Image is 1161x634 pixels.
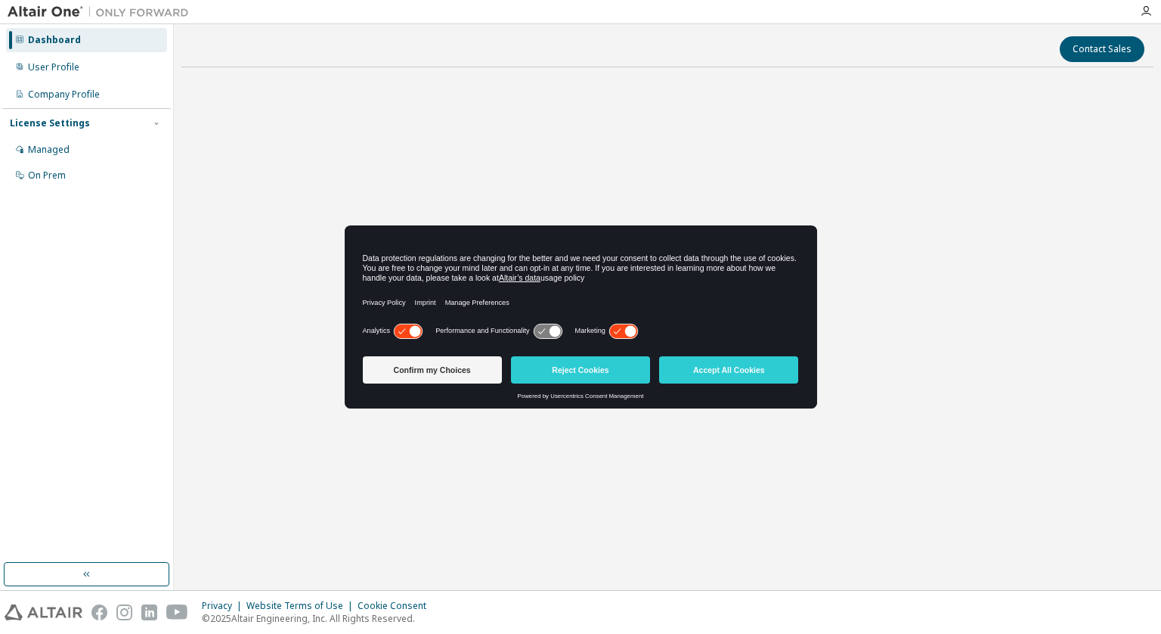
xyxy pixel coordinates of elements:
[358,600,435,612] div: Cookie Consent
[28,169,66,182] div: On Prem
[141,604,157,620] img: linkedin.svg
[28,34,81,46] div: Dashboard
[202,600,246,612] div: Privacy
[10,117,90,129] div: License Settings
[5,604,82,620] img: altair_logo.svg
[91,604,107,620] img: facebook.svg
[246,600,358,612] div: Website Terms of Use
[28,144,70,156] div: Managed
[8,5,197,20] img: Altair One
[202,612,435,625] p: © 2025 Altair Engineering, Inc. All Rights Reserved.
[28,89,100,101] div: Company Profile
[28,61,79,73] div: User Profile
[166,604,188,620] img: youtube.svg
[116,604,132,620] img: instagram.svg
[1060,36,1144,62] button: Contact Sales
